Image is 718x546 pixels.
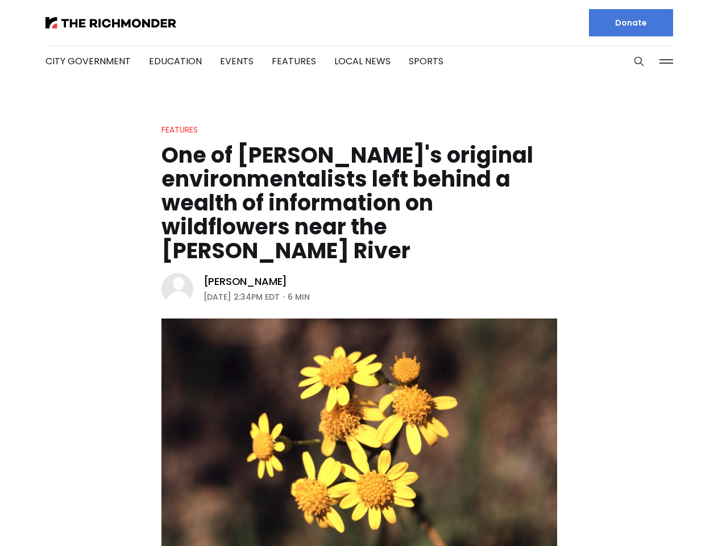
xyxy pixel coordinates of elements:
span: 6 min [288,290,310,304]
a: Sports [409,55,443,68]
time: [DATE] 2:34PM EDT [204,290,280,304]
a: Features [272,55,316,68]
a: Features [161,124,198,135]
a: [PERSON_NAME] [204,275,288,288]
button: Search this site [630,53,648,70]
img: The Richmonder [45,17,176,28]
a: Events [220,55,254,68]
a: Donate [589,9,673,36]
a: Local News [334,55,391,68]
h1: One of [PERSON_NAME]'s original environmentalists left behind a wealth of information on wildflow... [161,143,557,263]
a: City Government [45,55,131,68]
a: Education [149,55,202,68]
